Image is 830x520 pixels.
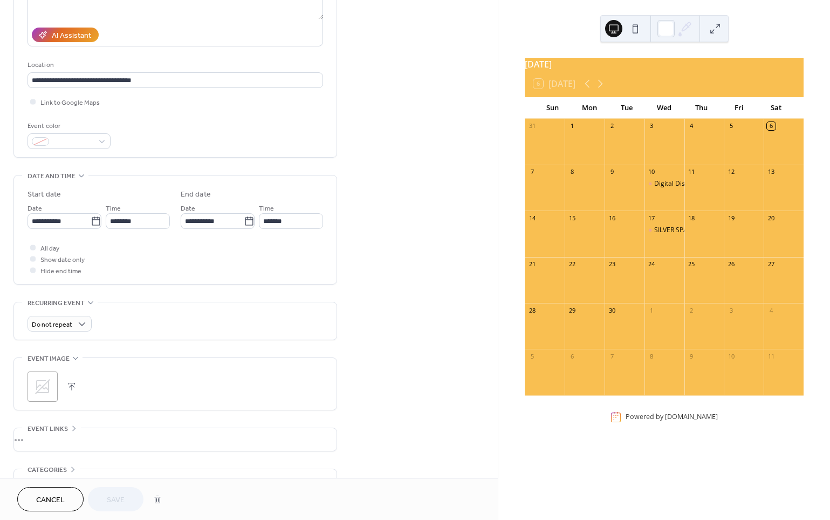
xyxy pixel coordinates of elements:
div: 1 [568,122,576,130]
div: 29 [568,306,576,314]
a: [DOMAIN_NAME] [665,413,718,422]
span: Do not repeat [32,319,72,331]
div: 9 [608,168,616,176]
div: Wed [646,97,683,119]
span: All day [40,243,59,254]
div: Fri [721,97,758,119]
button: AI Assistant [32,28,99,42]
div: 15 [568,214,576,222]
div: SILVER SPARTANS-Safety with Mountain Brook Police and Fire Department. [644,226,684,235]
div: Digital Discipline: Raising Resilient Kids in a Screen-Obsessed World [644,179,684,188]
div: 21 [528,260,536,268]
div: Tue [608,97,646,119]
div: 23 [608,260,616,268]
div: 7 [608,352,616,360]
div: Sat [758,97,795,119]
div: 3 [727,306,735,314]
div: 8 [648,352,656,360]
div: 26 [727,260,735,268]
span: Recurring event [28,298,85,309]
div: 28 [528,306,536,314]
span: Time [259,203,274,214]
div: 1 [648,306,656,314]
div: Location [28,59,321,71]
div: ••• [14,428,337,451]
div: 24 [648,260,656,268]
div: 3 [648,122,656,130]
div: Powered by [626,413,718,422]
div: Sun [533,97,571,119]
div: 5 [528,352,536,360]
div: 10 [648,168,656,176]
div: 20 [767,214,775,222]
div: 8 [568,168,576,176]
span: Link to Google Maps [40,97,100,109]
div: 4 [688,122,696,130]
div: Event color [28,120,108,132]
span: Date and time [28,171,76,182]
div: 13 [767,168,775,176]
span: Hide end time [40,266,81,277]
div: 10 [727,352,735,360]
div: End date [181,189,211,200]
div: ; [28,372,58,402]
div: ••• [14,469,337,492]
div: 18 [688,214,696,222]
div: 7 [528,168,536,176]
div: 4 [767,306,775,314]
div: 16 [608,214,616,222]
span: Date [28,203,42,214]
div: [DATE] [525,58,804,71]
div: 17 [648,214,656,222]
div: 2 [688,306,696,314]
div: Mon [571,97,608,119]
span: Date [181,203,195,214]
span: Cancel [36,495,65,506]
span: Show date only [40,254,85,266]
div: 25 [688,260,696,268]
button: Cancel [17,487,84,511]
div: Start date [28,189,61,200]
div: 12 [727,168,735,176]
div: 9 [688,352,696,360]
div: 11 [688,168,696,176]
span: Time [106,203,121,214]
div: 27 [767,260,775,268]
div: 22 [568,260,576,268]
span: Categories [28,464,67,476]
div: 2 [608,122,616,130]
div: Thu [683,97,720,119]
div: 5 [727,122,735,130]
div: 19 [727,214,735,222]
div: 14 [528,214,536,222]
span: Event links [28,423,68,435]
div: 30 [608,306,616,314]
span: Event image [28,353,70,364]
div: AI Assistant [52,30,91,42]
div: 11 [767,352,775,360]
div: 6 [767,122,775,130]
div: 6 [568,352,576,360]
div: 31 [528,122,536,130]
